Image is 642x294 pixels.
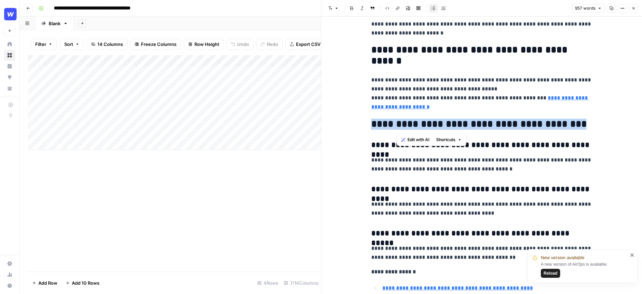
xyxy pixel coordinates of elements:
span: New version available [541,254,584,261]
button: 957 words [572,4,605,13]
button: Redo [256,39,282,50]
span: Filter [35,41,46,48]
span: Add Row [38,280,57,286]
span: 957 words [575,5,595,11]
button: Workspace: Webflow [4,6,15,23]
span: Sort [64,41,73,48]
span: Redo [267,41,278,48]
a: Home [4,39,15,50]
a: Blank [35,17,74,30]
a: Your Data [4,83,15,94]
div: 7/14 Columns [281,277,321,288]
a: Usage [4,269,15,280]
button: Undo [227,39,253,50]
span: Reload [544,270,557,276]
button: close [630,252,635,258]
button: Add Row [28,277,61,288]
div: A new version of AirOps is available. [541,261,628,278]
span: Edit with AI [408,137,429,143]
div: Blank [49,20,60,27]
a: Browse [4,50,15,61]
span: Row Height [194,41,219,48]
button: Export CSV [285,39,325,50]
button: Reload [541,269,560,278]
img: Webflow Logo [4,8,17,20]
button: Help + Support [4,280,15,291]
button: Shortcuts [433,135,464,144]
span: Export CSV [296,41,320,48]
a: Opportunities [4,72,15,83]
span: Undo [237,41,249,48]
a: Settings [4,258,15,269]
a: Insights [4,61,15,72]
button: Sort [60,39,84,50]
span: Add 10 Rows [72,280,99,286]
button: Row Height [184,39,224,50]
button: 14 Columns [87,39,127,50]
button: Freeze Columns [130,39,181,50]
button: Edit with AI [399,135,432,144]
span: 14 Columns [97,41,123,48]
button: Add 10 Rows [61,277,104,288]
button: Filter [31,39,57,50]
div: 4 Rows [255,277,281,288]
span: Shortcuts [436,137,456,143]
span: Freeze Columns [141,41,176,48]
